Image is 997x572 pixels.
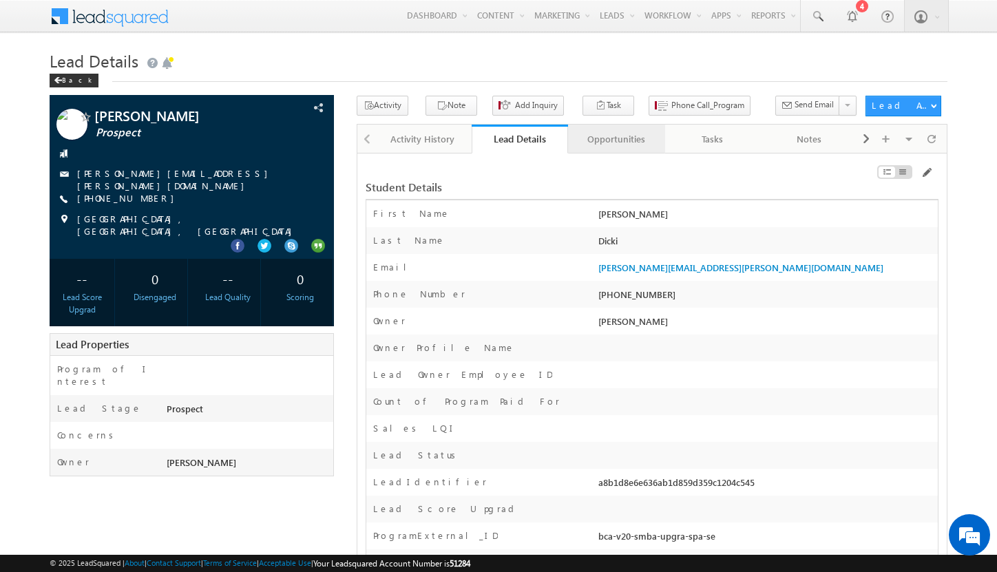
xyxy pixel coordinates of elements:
[357,96,408,116] button: Activity
[676,131,749,147] div: Tasks
[313,558,470,569] span: Your Leadsquared Account Number is
[373,502,519,515] label: Lead Score Upgrad
[373,288,465,300] label: Phone Number
[492,96,564,116] button: Add Inquiry
[375,125,472,153] a: Activity History
[595,288,938,307] div: [PHONE_NUMBER]
[77,167,275,191] a: [PERSON_NAME][EMAIL_ADDRESS][PERSON_NAME][DOMAIN_NAME]
[598,262,883,273] a: [PERSON_NAME][EMAIL_ADDRESS][PERSON_NAME][DOMAIN_NAME]
[187,424,250,443] em: Start Chat
[56,109,87,145] img: Profile photo
[23,72,58,90] img: d_60004797649_company_0_60004797649
[568,125,664,153] a: Opportunities
[57,402,142,414] label: Lead Stage
[450,558,470,569] span: 51284
[583,96,634,116] button: Task
[125,558,145,567] a: About
[472,125,568,153] a: Lead Details
[775,96,840,116] button: Send Email
[665,125,762,153] a: Tasks
[373,395,560,407] label: Count of Program Paid For
[53,291,111,316] div: Lead Score Upgrad
[579,131,652,147] div: Opportunities
[598,315,668,327] span: [PERSON_NAME]
[147,558,201,567] a: Contact Support
[96,126,271,140] span: Prospect
[271,266,329,291] div: 0
[18,127,251,412] textarea: Type your message and hit 'Enter'
[57,363,153,388] label: Program of Interest
[199,291,257,304] div: Lead Quality
[373,207,450,220] label: First Name
[773,131,846,147] div: Notes
[72,72,231,90] div: Chat with us now
[126,266,184,291] div: 0
[50,74,98,87] div: Back
[671,99,744,112] span: Phone Call_Program
[795,98,834,111] span: Send Email
[167,456,236,468] span: [PERSON_NAME]
[373,422,457,434] label: Sales LQI
[77,192,181,206] span: [PHONE_NUMBER]
[482,132,558,145] div: Lead Details
[226,7,259,40] div: Minimize live chat window
[373,234,445,246] label: Last Name
[199,266,257,291] div: --
[259,558,311,567] a: Acceptable Use
[373,261,417,273] label: Email
[50,557,470,570] span: © 2025 LeadSquared | | | | |
[595,234,938,253] div: Dicki
[50,50,138,72] span: Lead Details
[373,341,515,354] label: Owner Profile Name
[865,96,941,116] button: Lead Actions
[163,402,333,421] div: Prospect
[762,125,858,153] a: Notes
[53,266,111,291] div: --
[373,449,461,461] label: Lead Status
[649,96,751,116] button: Phone Call_Program
[366,181,742,193] div: Student Details
[56,337,129,351] span: Lead Properties
[595,476,938,495] div: a8b1d8e6e636ab1d859d359c1204c545
[57,456,90,468] label: Owner
[373,529,498,542] label: ProgramExternal_ID
[271,291,329,304] div: Scoring
[126,291,184,304] div: Disengaged
[57,429,118,441] label: Concerns
[595,207,938,226] div: [PERSON_NAME]
[515,99,558,112] span: Add Inquiry
[373,368,552,381] label: Lead Owner Employee ID
[203,558,257,567] a: Terms of Service
[373,315,406,327] label: Owner
[872,99,930,112] div: Lead Actions
[373,476,487,488] label: LeadIdentifier
[426,96,477,116] button: Note
[386,131,459,147] div: Activity History
[94,109,270,123] span: [PERSON_NAME]
[595,529,938,549] div: bca-v20-smba-upgra-spa-se
[50,73,105,85] a: Back
[77,213,306,237] span: [GEOGRAPHIC_DATA], [GEOGRAPHIC_DATA], [GEOGRAPHIC_DATA]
